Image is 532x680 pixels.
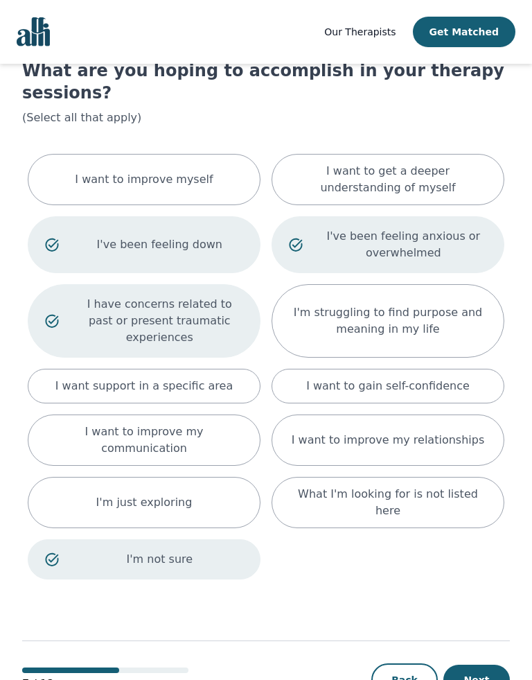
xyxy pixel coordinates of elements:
[413,17,515,47] button: Get Matched
[320,228,487,261] p: I've been feeling anxious or overwhelmed
[76,236,243,253] p: I've been feeling down
[55,378,233,394] p: I want support in a specific area
[324,26,396,37] span: Our Therapists
[324,24,396,40] a: Our Therapists
[289,304,487,338] p: I'm struggling to find purpose and meaning in my life
[292,432,484,448] p: I want to improve my relationships
[22,110,510,126] p: (Select all that apply)
[76,296,243,346] p: I have concerns related to past or present traumatic experiences
[96,494,193,511] p: I'm just exploring
[306,378,470,394] p: I want to gain self-confidence
[22,60,510,104] h1: What are you hoping to accomplish in your therapy sessions?
[17,17,50,46] img: alli logo
[289,163,487,196] p: I want to get a deeper understanding of myself
[75,171,213,188] p: I want to improve myself
[76,551,243,568] p: I'm not sure
[289,486,487,519] p: What I'm looking for is not listed here
[45,424,243,457] p: I want to improve my communication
